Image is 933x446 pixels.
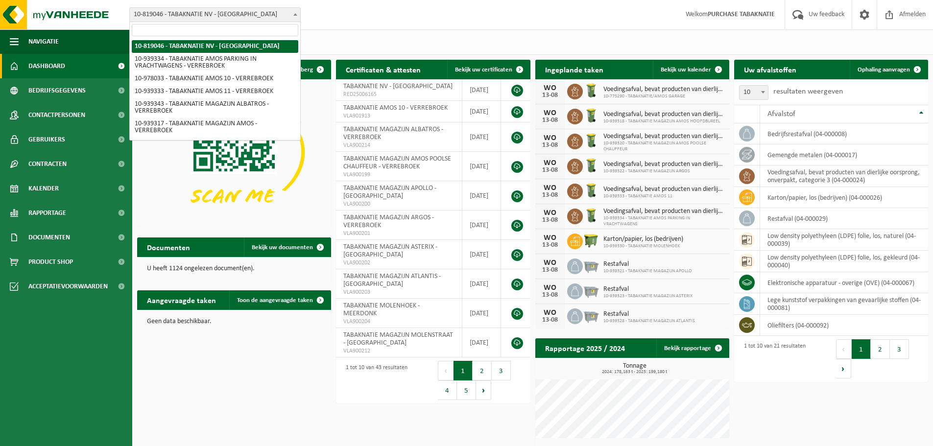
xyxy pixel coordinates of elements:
[28,176,59,201] span: Kalender
[760,144,928,165] td: gemengde metalen (04-000017)
[28,78,86,103] span: Bedrijfsgegevens
[603,161,724,168] span: Voedingsafval, bevat producten van dierlijke oorsprong, onverpakt, categorie 3
[583,82,599,99] img: WB-0140-HPE-GN-50
[734,60,806,79] h2: Uw afvalstoffen
[583,182,599,199] img: WB-0140-HPE-GN-50
[836,359,851,378] button: Next
[852,339,871,359] button: 1
[540,234,560,242] div: WO
[438,361,454,380] button: Previous
[132,40,298,53] li: 10-819046 - TABAKNATIE NV - [GEOGRAPHIC_DATA]
[462,240,502,269] td: [DATE]
[343,259,454,267] span: VLA900202
[462,122,502,152] td: [DATE]
[540,117,560,124] div: 13-08
[540,134,560,142] div: WO
[129,7,301,22] span: 10-819046 - TABAKNATIE NV - ANTWERPEN
[603,133,724,141] span: Voedingsafval, bevat producten van dierlijke oorsprong, onverpakt, categorie 3
[28,127,65,152] span: Gebruikers
[137,290,226,309] h2: Aangevraagde taken
[760,293,928,315] td: lege kunststof verpakkingen van gevaarlijke stoffen (04-000081)
[343,200,454,208] span: VLA900200
[603,186,724,193] span: Voedingsafval, bevat producten van dierlijke oorsprong, onverpakt, categorie 3
[583,207,599,224] img: WB-0140-HPE-GN-50
[540,142,560,149] div: 13-08
[583,232,599,249] img: WB-1100-HPE-GN-50
[540,209,560,217] div: WO
[284,60,330,79] button: Verberg
[540,84,560,92] div: WO
[455,67,512,73] span: Bekijk uw certificaten
[540,317,560,324] div: 13-08
[540,259,560,267] div: WO
[132,98,298,117] li: 10-939343 - TABAKNATIE MAGAZIJN ALBATROS - VERREBROEK
[147,318,321,325] p: Geen data beschikbaar.
[603,118,724,124] span: 10-939318 - TABAKNATIE MAGAZIJN AMOS HOOFDBUREEL
[343,347,454,355] span: VLA900212
[540,167,560,174] div: 13-08
[28,225,70,250] span: Documenten
[343,141,454,149] span: VLA900214
[603,293,693,299] span: 10-939323 - TABAKNATIE MAGAZIJN ASTERIX
[137,237,200,257] h2: Documenten
[462,101,502,122] td: [DATE]
[28,152,67,176] span: Contracten
[540,363,729,375] h3: Tonnage
[438,380,457,400] button: 4
[603,193,724,199] span: 10-939333 - TABAKNATIE AMOS 11
[653,60,728,79] a: Bekijk uw kalender
[540,217,560,224] div: 13-08
[603,111,724,118] span: Voedingsafval, bevat producten van dierlijke oorsprong, onverpakt, categorie 3
[130,8,300,22] span: 10-819046 - TABAKNATIE NV - ANTWERPEN
[462,269,502,299] td: [DATE]
[540,92,560,99] div: 13-08
[773,88,843,95] label: resultaten weergeven
[343,83,453,90] span: TABAKNATIE NV - [GEOGRAPHIC_DATA]
[583,132,599,149] img: WB-0140-HPE-GN-50
[457,380,476,400] button: 5
[603,268,692,274] span: 10-939321 - TABAKNATIE MAGAZIJN APOLLO
[462,181,502,211] td: [DATE]
[540,184,560,192] div: WO
[343,185,436,200] span: TABAKNATIE MAGAZIJN APOLLO - [GEOGRAPHIC_DATA]
[739,338,806,379] div: 1 tot 10 van 21 resultaten
[343,243,437,258] span: TABAKNATIE MAGAZIJN ASTERIX - [GEOGRAPHIC_DATA]
[462,211,502,240] td: [DATE]
[132,85,298,98] li: 10-939333 - TABAKNATIE AMOS 11 - VERREBROEK
[656,338,728,358] a: Bekijk rapportage
[343,214,434,229] span: TABAKNATIE MAGAZIJN ARGOS - VERREBROEK
[603,318,695,324] span: 10-939328 - TABAKNATIE MAGAZIJN ATLANTIS
[760,123,928,144] td: bedrijfsrestafval (04-000008)
[760,229,928,251] td: low density polyethyleen (LDPE) folie, los, naturel (04-000039)
[132,137,298,157] li: 10-939312 - TABAKNATIE MAGAZIJN AMOS 5 - VERREBROEK
[252,244,313,251] span: Bekijk uw documenten
[583,157,599,174] img: WB-0140-HPE-GN-50
[540,242,560,249] div: 13-08
[540,292,560,299] div: 13-08
[540,109,560,117] div: WO
[341,360,407,401] div: 1 tot 10 van 43 resultaten
[28,29,59,54] span: Navigatie
[603,141,724,152] span: 10-939320 - TABAKNATIE MAGAZIJN AMOS POOLSE CHAUFFEUR
[583,107,599,124] img: WB-0140-HPE-GN-50
[291,67,313,73] span: Verberg
[603,86,724,94] span: Voedingsafval, bevat producten van dierlijke oorsprong, onverpakt, categorie 3
[28,103,85,127] span: Contactpersonen
[492,361,511,380] button: 3
[583,307,599,324] img: WB-2500-GAL-GY-01
[603,94,724,99] span: 10-775290 - TABAKNATIE/AMOS GARAGE
[603,243,683,249] span: 10-939330 - TABAKNATIE MOLENHOEK
[540,370,729,375] span: 2024: 178,163 t - 2025: 199,180 t
[343,91,454,98] span: RED25006165
[740,86,768,99] span: 10
[708,11,775,18] strong: PURCHASE TABAKNATIE
[343,288,454,296] span: VLA900203
[473,361,492,380] button: 2
[535,338,635,357] h2: Rapportage 2025 / 2024
[603,208,724,215] span: Voedingsafval, bevat producten van dierlijke oorsprong, onverpakt, categorie 3
[540,159,560,167] div: WO
[447,60,529,79] a: Bekijk uw certificaten
[540,309,560,317] div: WO
[540,192,560,199] div: 13-08
[343,302,420,317] span: TABAKNATIE MOLENHOEK - MEERDONK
